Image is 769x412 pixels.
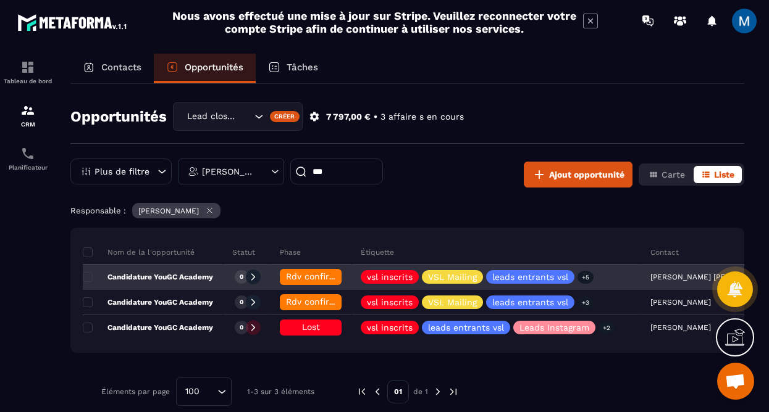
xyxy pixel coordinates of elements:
[448,386,459,397] img: next
[3,164,53,171] p: Planificateur
[95,167,149,176] p: Plus de filtre
[154,54,256,83] a: Opportunités
[3,78,53,84] p: Tableau de bord
[524,162,632,187] button: Ajout opportunité
[240,273,243,281] p: 0
[519,323,589,332] p: Leads Instagram
[428,323,504,332] p: leads entrants vsl
[367,298,413,307] p: vsl inscrits
[240,298,243,307] p: 0
[287,62,318,73] p: Tâches
[232,247,255,257] p: Statut
[549,168,624,181] span: Ajout opportunité
[326,111,371,123] p: 7 797,00 €
[380,111,464,123] p: 3 affaire s en cours
[83,297,213,307] p: Candidature YouGC Academy
[428,298,477,307] p: VSL Mailing
[413,387,428,397] p: de 1
[694,166,742,183] button: Liste
[578,296,594,309] p: +3
[270,111,300,122] div: Créer
[492,273,568,281] p: leads entrants vsl
[650,247,679,257] p: Contact
[172,9,577,35] h2: Nous avons effectué une mise à jour sur Stripe. Veuillez reconnecter votre compte Stripe afin de ...
[641,166,692,183] button: Carte
[83,272,213,282] p: Candidature YouGC Academy
[3,94,53,137] a: formationformationCRM
[578,271,594,284] p: +5
[302,322,320,332] span: Lost
[239,110,251,123] input: Search for option
[280,247,301,257] p: Phase
[70,104,167,129] h2: Opportunités
[101,62,141,73] p: Contacts
[202,167,257,176] p: [PERSON_NAME]
[367,273,413,281] p: vsl inscrits
[83,323,213,332] p: Candidature YouGC Academy
[20,146,35,161] img: scheduler
[717,363,754,400] div: Ouvrir le chat
[247,387,314,396] p: 1-3 sur 3 éléments
[240,323,243,332] p: 0
[181,385,204,398] span: 100
[185,62,243,73] p: Opportunités
[3,51,53,94] a: formationformationTableau de bord
[3,137,53,180] a: schedulerschedulerPlanificateur
[184,110,239,123] span: Lead closing
[367,323,413,332] p: vsl inscrits
[173,102,303,131] div: Search for option
[286,271,356,281] span: Rdv confirmé ✅
[176,377,232,406] div: Search for option
[256,54,330,83] a: Tâches
[599,321,615,334] p: +2
[83,247,195,257] p: Nom de la l'opportunité
[662,170,685,179] span: Carte
[20,103,35,118] img: formation
[138,207,199,215] p: [PERSON_NAME]
[70,54,154,83] a: Contacts
[17,11,128,33] img: logo
[387,380,409,403] p: 01
[492,298,568,307] p: leads entrants vsl
[356,386,368,397] img: prev
[361,247,394,257] p: Étiquette
[20,60,35,75] img: formation
[374,111,377,123] p: •
[101,387,170,396] p: Éléments par page
[432,386,443,397] img: next
[428,273,477,281] p: VSL Mailing
[286,297,356,307] span: Rdv confirmé ✅
[204,385,214,398] input: Search for option
[70,206,126,215] p: Responsable :
[3,121,53,128] p: CRM
[714,170,734,179] span: Liste
[372,386,383,397] img: prev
